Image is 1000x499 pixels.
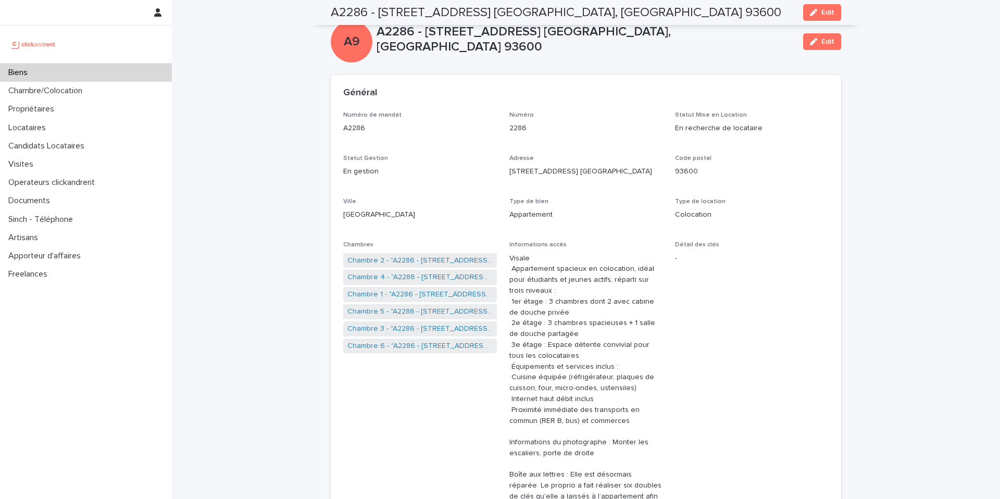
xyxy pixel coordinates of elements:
p: Visites [4,159,42,169]
button: Edit [803,33,841,50]
span: Adresse [509,155,534,161]
span: Statut Mise en Location [675,112,747,118]
span: Type de bien [509,198,548,205]
p: 93600 [675,166,829,177]
a: Chambre 1 - "A2286 - [STREET_ADDRESS] [GEOGRAPHIC_DATA], [GEOGRAPHIC_DATA] 93600" [347,289,493,300]
p: Operateurs clickandrent [4,178,103,188]
p: Candidats Locataires [4,141,93,151]
span: Type de location [675,198,726,205]
span: Informations accès [509,242,567,248]
p: Freelances [4,269,56,279]
p: 2286 [509,123,663,134]
p: - [675,253,829,264]
span: Ville [343,198,356,205]
p: Sinch - Téléphone [4,215,81,224]
p: Chambre/Colocation [4,86,91,96]
h2: A2286 - [STREET_ADDRESS] [GEOGRAPHIC_DATA], [GEOGRAPHIC_DATA] 93600 [331,5,781,20]
p: A2286 - [STREET_ADDRESS] [GEOGRAPHIC_DATA], [GEOGRAPHIC_DATA] 93600 [377,24,795,55]
p: [GEOGRAPHIC_DATA] [343,209,497,220]
p: Artisans [4,233,46,243]
p: En gestion [343,166,497,177]
a: Chambre 6 - "A2286 - [STREET_ADDRESS] [GEOGRAPHIC_DATA], [GEOGRAPHIC_DATA] 93600" [347,341,493,352]
p: Documents [4,196,58,206]
span: Edit [821,38,834,45]
p: Appartement [509,209,663,220]
span: Statut Gestion [343,155,388,161]
span: Détail des clés [675,242,719,248]
p: [STREET_ADDRESS] [GEOGRAPHIC_DATA] [509,166,663,177]
p: Propriétaires [4,104,63,114]
h2: Général [343,88,377,99]
a: Chambre 3 - "A2286 - [STREET_ADDRESS] [GEOGRAPHIC_DATA], [GEOGRAPHIC_DATA] 93600" [347,323,493,334]
span: Numéro de mandat [343,112,402,118]
p: Biens [4,68,36,78]
a: Chambre 4 - "A2286 - [STREET_ADDRESS] [GEOGRAPHIC_DATA], [GEOGRAPHIC_DATA] 93600" [347,272,493,283]
img: UCB0brd3T0yccxBKYDjQ [8,34,59,55]
span: Code postal [675,155,711,161]
a: Chambre 2 - "A2286 - [STREET_ADDRESS] [GEOGRAPHIC_DATA], [GEOGRAPHIC_DATA] 93600" [347,255,493,266]
button: Edit [803,4,841,21]
span: Edit [821,9,834,16]
p: Apporteur d'affaires [4,251,89,261]
p: En recherche de locataire [675,123,829,134]
p: Colocation [675,209,829,220]
span: Numéro [509,112,534,118]
span: Chambres [343,242,373,248]
a: Chambre 5 - "A2286 - [STREET_ADDRESS] [GEOGRAPHIC_DATA], [GEOGRAPHIC_DATA] 93600" [347,306,493,317]
p: A2286 [343,123,497,134]
p: Locataires [4,123,54,133]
